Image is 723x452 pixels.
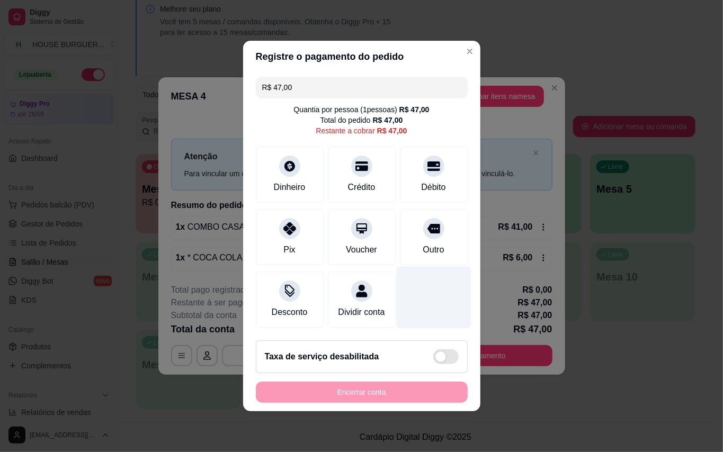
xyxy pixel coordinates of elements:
[265,350,379,363] h2: Taxa de serviço desabilitada
[316,125,407,136] div: Restante a cobrar
[399,104,430,115] div: R$ 47,00
[377,125,407,136] div: R$ 47,00
[348,181,376,194] div: Crédito
[283,243,295,256] div: Pix
[272,306,308,319] div: Desconto
[421,181,445,194] div: Débito
[274,181,306,194] div: Dinheiro
[243,41,480,73] header: Registre o pagamento do pedido
[293,104,429,115] div: Quantia por pessoa ( 1 pessoas)
[461,43,478,60] button: Close
[338,306,385,319] div: Dividir conta
[320,115,403,125] div: Total do pedido
[262,77,461,98] input: Ex.: hambúrguer de cordeiro
[373,115,403,125] div: R$ 47,00
[346,243,377,256] div: Voucher
[423,243,444,256] div: Outro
